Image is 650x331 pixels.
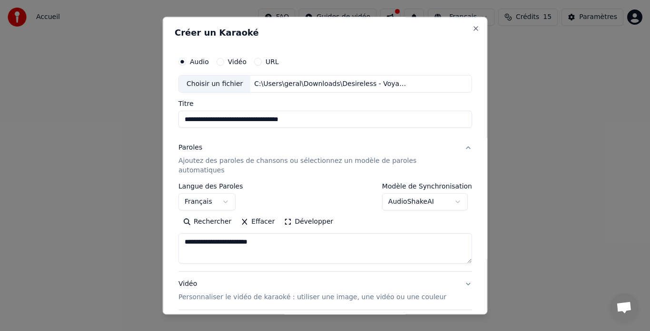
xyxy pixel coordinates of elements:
label: Modèle de Synchronisation [382,183,472,190]
div: Vidéo [178,280,446,303]
div: Paroles [178,143,202,153]
button: Rechercher [178,215,236,230]
label: Titre [178,101,472,107]
h2: Créer un Karaoké [175,28,476,37]
div: C:\Users\geral\Downloads\Desireless - Voyage Voyage Instrumental.mp3 [250,79,412,89]
label: URL [266,58,279,65]
p: Personnaliser le vidéo de karaoké : utiliser une image, une vidéo ou une couleur [178,293,446,303]
button: ParolesAjoutez des paroles de chansons ou sélectionnez un modèle de paroles automatiques [178,136,472,183]
button: VidéoPersonnaliser le vidéo de karaoké : utiliser une image, une vidéo ou une couleur [178,272,472,310]
label: Vidéo [227,58,246,65]
label: Audio [190,58,209,65]
label: Langue des Paroles [178,183,243,190]
div: Choisir un fichier [179,76,250,93]
button: Développer [279,215,338,230]
div: ParolesAjoutez des paroles de chansons ou sélectionnez un modèle de paroles automatiques [178,183,472,272]
button: Effacer [236,215,279,230]
p: Ajoutez des paroles de chansons ou sélectionnez un modèle de paroles automatiques [178,157,457,176]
